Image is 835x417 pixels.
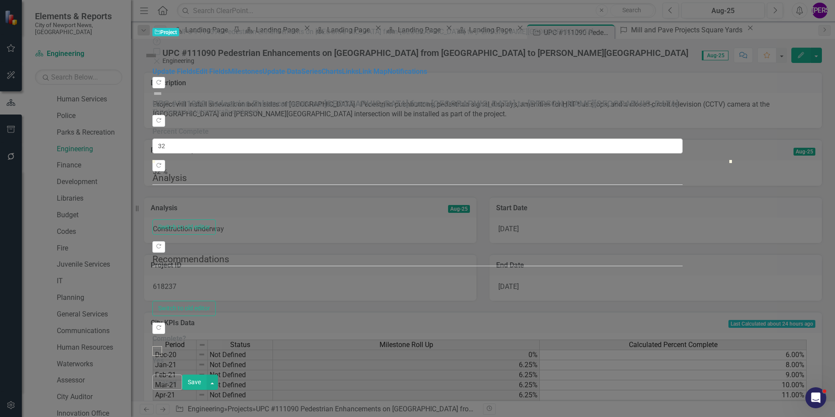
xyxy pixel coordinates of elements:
[359,67,387,76] a: Link Map
[152,99,678,108] div: UPC #111090 Pedestrian Enhancements on [GEOGRAPHIC_DATA] from [GEOGRAPHIC_DATA] to [PERSON_NAME][...
[262,67,301,76] a: Update Data
[152,88,163,99] img: Not Defined
[152,28,179,36] span: Project
[228,67,262,76] a: Milestones
[805,387,826,408] iframe: Intercom live chat
[179,28,593,36] span: UPC #111090 Pedestrian Enhancements on [GEOGRAPHIC_DATA] from [GEOGRAPHIC_DATA] to [PERSON_NAME][...
[321,67,342,76] a: Charts
[387,67,427,76] a: Notifications
[152,253,683,266] legend: Recommendations
[196,67,228,76] a: Edit Fields
[152,127,683,137] label: Percent Complete
[182,375,207,390] button: Save
[152,356,164,366] div: Yes
[152,67,196,76] a: Update Fields
[342,67,359,76] a: Links
[152,171,683,185] legend: Analysis
[152,375,182,390] button: Cancel
[152,301,216,316] button: Switch to old editor
[301,67,321,76] a: Series
[152,108,678,115] div: This element is automatically evaluated
[152,219,216,235] button: Switch to old editor
[152,334,683,344] label: Complete?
